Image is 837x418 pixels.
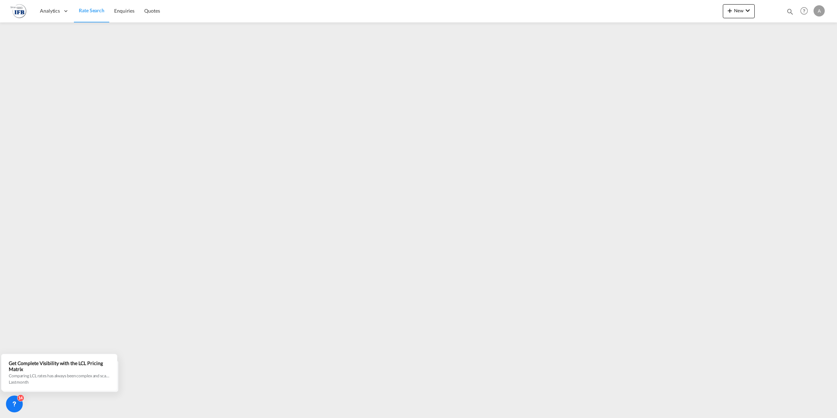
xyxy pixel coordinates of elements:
[114,8,134,14] span: Enquiries
[726,6,734,15] md-icon: icon-plus 400-fg
[726,8,752,13] span: New
[798,5,810,17] span: Help
[79,7,104,13] span: Rate Search
[11,3,26,19] img: de31bbe0256b11eebba44b54815f083d.png
[40,7,60,14] span: Analytics
[743,6,752,15] md-icon: icon-chevron-down
[723,4,755,18] button: icon-plus 400-fgNewicon-chevron-down
[814,5,825,16] div: A
[786,8,794,18] div: icon-magnify
[798,5,814,18] div: Help
[144,8,160,14] span: Quotes
[786,8,794,15] md-icon: icon-magnify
